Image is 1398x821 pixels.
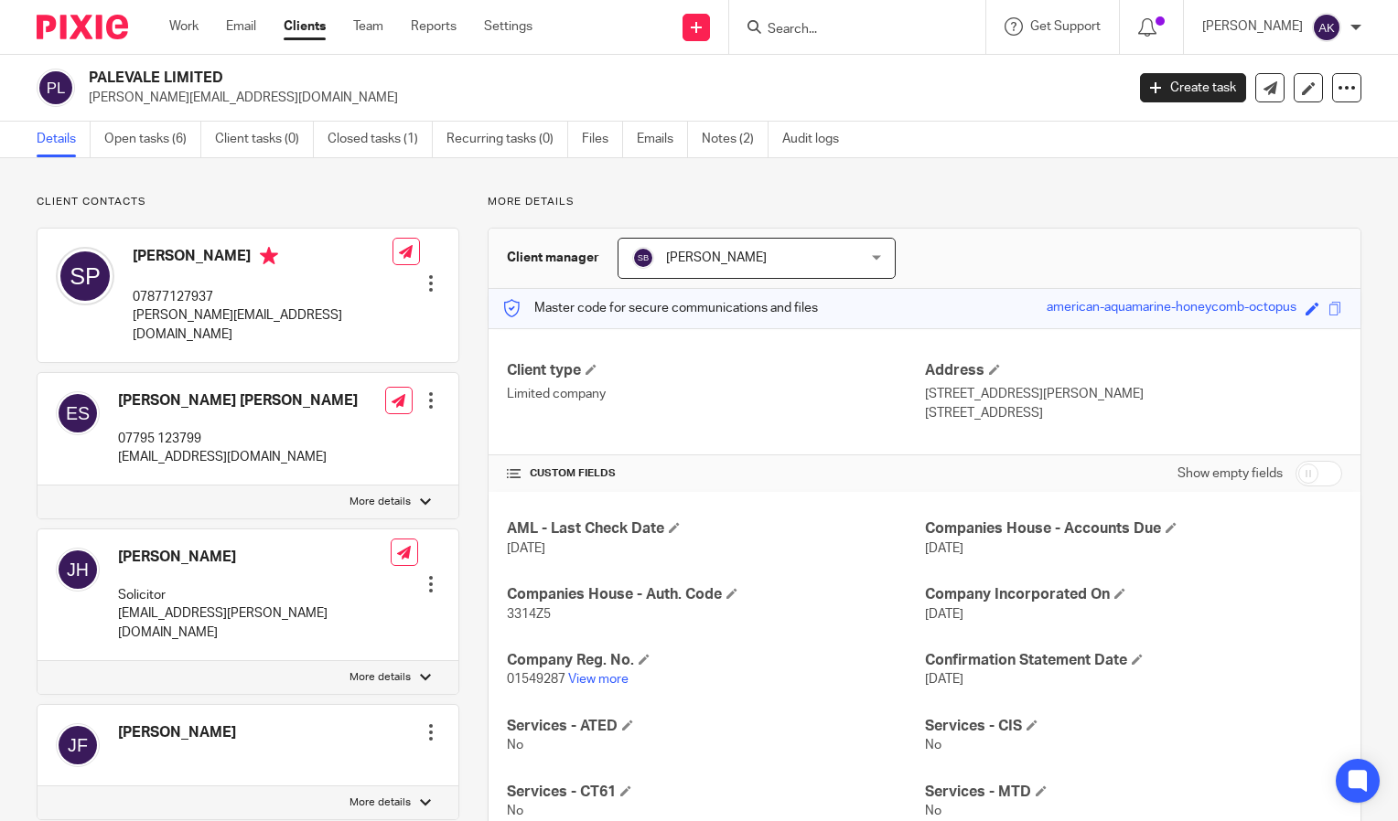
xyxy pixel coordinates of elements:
[56,247,114,305] img: svg%3E
[446,122,568,157] a: Recurring tasks (0)
[169,17,199,36] a: Work
[118,391,358,410] h4: [PERSON_NAME] [PERSON_NAME]
[118,586,391,604] p: Solicitor
[666,251,767,264] span: [PERSON_NAME]
[118,448,358,466] p: [EMAIL_ADDRESS][DOMAIN_NAME]
[507,585,924,604] h4: Companies House - Auth. Code
[56,548,100,592] img: svg%3E
[349,795,411,810] p: More details
[925,404,1342,422] p: [STREET_ADDRESS]
[37,195,459,209] p: Client contacts
[507,361,924,380] h4: Client type
[637,122,688,157] a: Emails
[632,247,654,269] img: svg%3E
[925,385,1342,403] p: [STREET_ADDRESS][PERSON_NAME]
[118,604,391,642] p: [EMAIL_ADDRESS][PERSON_NAME][DOMAIN_NAME]
[507,673,565,686] span: 01549287
[104,122,201,157] a: Open tasks (6)
[925,519,1342,538] h4: Companies House - Accounts Due
[133,306,393,344] p: [PERSON_NAME][EMAIL_ADDRESS][DOMAIN_NAME]
[56,723,100,767] img: svg%3E
[925,608,963,621] span: [DATE]
[1047,298,1296,319] div: american-aquamarine-honeycomb-octopus
[226,17,256,36] a: Email
[56,391,100,435] img: svg%3E
[349,495,411,509] p: More details
[37,122,91,157] a: Details
[484,17,532,36] a: Settings
[118,723,236,742] h4: [PERSON_NAME]
[1312,13,1341,42] img: svg%3E
[507,385,924,403] p: Limited company
[89,69,908,88] h2: PALEVALE LIMITED
[925,585,1342,604] h4: Company Incorporated On
[582,122,623,157] a: Files
[488,195,1361,209] p: More details
[925,739,941,752] span: No
[118,548,391,567] h4: [PERSON_NAME]
[507,466,924,481] h4: CUSTOM FIELDS
[568,673,629,686] a: View more
[328,122,433,157] a: Closed tasks (1)
[215,122,314,157] a: Client tasks (0)
[37,15,128,39] img: Pixie
[284,17,326,36] a: Clients
[133,288,393,306] p: 07877127937
[349,670,411,685] p: More details
[925,361,1342,380] h4: Address
[766,22,930,38] input: Search
[507,783,924,802] h4: Services - CT61
[925,673,963,686] span: [DATE]
[1202,17,1303,36] p: [PERSON_NAME]
[925,783,1342,802] h4: Services - MTD
[702,122,769,157] a: Notes (2)
[37,69,75,107] img: svg%3E
[782,122,853,157] a: Audit logs
[507,542,545,555] span: [DATE]
[502,299,818,317] p: Master code for secure communications and files
[507,717,924,736] h4: Services - ATED
[353,17,383,36] a: Team
[507,519,924,538] h4: AML - Last Check Date
[1140,73,1246,102] a: Create task
[1178,464,1283,483] label: Show empty fields
[925,651,1342,670] h4: Confirmation Statement Date
[260,247,278,265] i: Primary
[507,805,523,817] span: No
[507,608,551,621] span: 3314Z5
[925,717,1342,736] h4: Services - CIS
[1030,20,1101,33] span: Get Support
[925,542,963,555] span: [DATE]
[507,651,924,670] h4: Company Reg. No.
[507,739,523,752] span: No
[89,89,1113,107] p: [PERSON_NAME][EMAIL_ADDRESS][DOMAIN_NAME]
[925,805,941,817] span: No
[411,17,457,36] a: Reports
[507,249,599,267] h3: Client manager
[118,430,358,448] p: 07795 123799
[133,247,393,270] h4: [PERSON_NAME]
